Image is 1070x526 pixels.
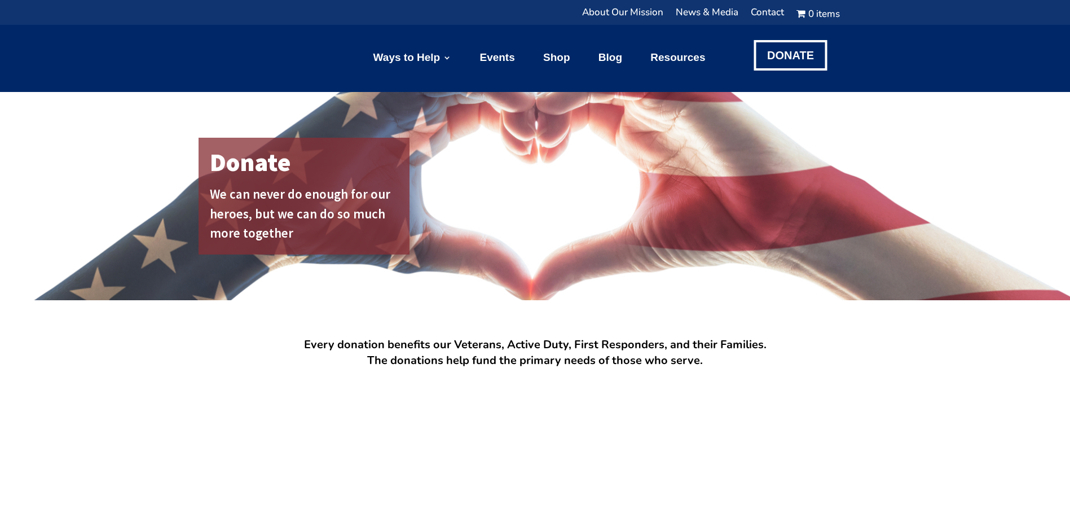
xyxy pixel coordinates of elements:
h2: We can never do enough for our heroes, but we can do so much more together [210,185,404,249]
strong: Every donation benefits our Veterans, Active Duty, First Responders, and their Families. [304,337,767,352]
a: Contact [751,8,784,23]
strong: The donations help fund the primary needs of those who serve. [367,353,703,368]
span: 0 items [808,10,840,18]
i: Cart [796,7,808,20]
a: Events [479,30,514,86]
a: Shop [543,30,570,86]
h1: Donate [210,143,404,187]
a: Blog [598,30,622,86]
a: Ways to Help [373,30,452,86]
a: Resources [650,30,705,86]
a: About Our Mission [582,8,663,23]
a: Cart0 items [796,8,839,23]
a: News & Media [676,8,738,23]
a: DONATE [754,40,827,71]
